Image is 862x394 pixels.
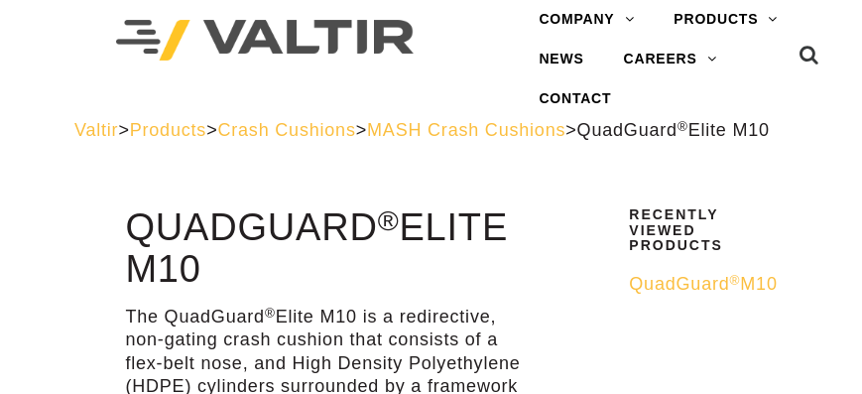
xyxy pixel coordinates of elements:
a: CONTACT [519,79,631,119]
a: Valtir [74,120,118,140]
div: > > > > [74,119,788,142]
a: MASH Crash Cushions [367,120,565,140]
sup: ® [378,204,400,236]
a: NEWS [519,40,603,79]
a: Crash Cushions [217,120,355,140]
h2: Recently Viewed Products [629,207,775,253]
img: Valtir [116,20,414,61]
sup: ® [730,273,741,288]
a: Products [130,120,206,140]
sup: ® [677,119,688,134]
span: QuadGuard Elite M10 [577,120,770,140]
a: CAREERS [604,40,737,79]
sup: ® [265,306,276,321]
h1: QuadGuard Elite M10 [125,207,521,291]
span: QuadGuard M10 [629,274,777,294]
a: QuadGuard®M10 [629,273,775,296]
